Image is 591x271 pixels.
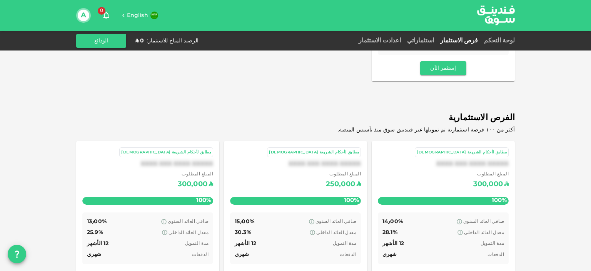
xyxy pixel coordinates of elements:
span: الفرص الاستثمارية [76,111,515,126]
div: 300,000 [178,178,207,191]
div: XXXX XXX XXXX XXXXX [378,160,509,168]
span: أكثر من ١٠٠ فرصة استثمارية تم تمويلها عبر فيندينق سوق منذ تأسيس المنصة. [338,127,515,133]
div: 300,000 [473,178,503,191]
span: الدفعات [340,252,356,257]
span: المبلغ المطلوب [473,171,509,178]
span: 28.1% [382,230,397,235]
span: معدل العائد الداخلي [169,231,209,235]
a: استثماراتي [404,38,437,44]
span: الدفعات [487,252,504,257]
button: إستثمر الآن [420,61,466,75]
span: English [127,13,148,18]
span: صافي العائد السنوي [316,219,356,224]
button: A [78,10,89,21]
span: الدفعات [192,252,209,257]
img: logo [467,0,525,30]
span: المبلغ المطلوب [326,171,361,178]
a: logo [477,0,515,30]
span: شهري [235,252,249,257]
span: صافي العائد السنوي [463,219,504,224]
div: ʢ [357,178,361,191]
div: مطابق لأحكام الشريعة [DEMOGRAPHIC_DATA] [417,149,507,156]
img: flag-sa.b9a346574cdc8950dd34b50780441f57.svg [150,12,158,19]
span: معدل العائد الداخلي [316,231,356,235]
a: اعدادت الاستثمار [356,38,404,44]
span: شهري [382,252,397,257]
div: 250,000 [326,178,355,191]
button: 0 [98,8,114,23]
div: ʢ 0 [135,37,144,45]
div: XXXX XXX XXXX XXXXX [82,160,213,168]
span: 15٫00% [235,219,254,224]
span: شهري [87,252,102,257]
span: 14٫00% [382,219,403,224]
button: question [8,245,26,263]
span: 0 [98,7,105,15]
div: ʢ [209,178,213,191]
button: الودائع [76,34,126,48]
div: مطابق لأحكام الشريعة [DEMOGRAPHIC_DATA] [121,149,211,156]
span: صافي العائد السنوي [168,219,209,224]
a: فرص الاستثمار [437,38,481,44]
div: ʢ [504,178,509,191]
div: الرصيد المتاح للاستثمار : [147,37,199,45]
span: معدل العائد الداخلي [464,231,504,235]
span: 100% [490,195,509,206]
span: مدة التمويل [333,241,356,246]
a: لوحة التحكم [481,38,515,44]
span: 100% [342,195,361,206]
span: 25.9% [87,230,103,235]
div: مطابق لأحكام الشريعة [DEMOGRAPHIC_DATA] [269,149,359,156]
div: XXXX XXX XXXX XXXXX [230,160,361,168]
span: 12 الأشهر [382,241,404,246]
span: 30.3% [235,230,251,235]
span: 13٫00% [87,219,107,224]
span: 12 الأشهر [235,241,256,246]
span: المبلغ المطلوب [178,171,213,178]
span: 12 الأشهر [87,241,109,246]
span: مدة التمويل [185,241,209,246]
span: مدة التمويل [481,241,504,246]
span: 100% [194,195,213,206]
